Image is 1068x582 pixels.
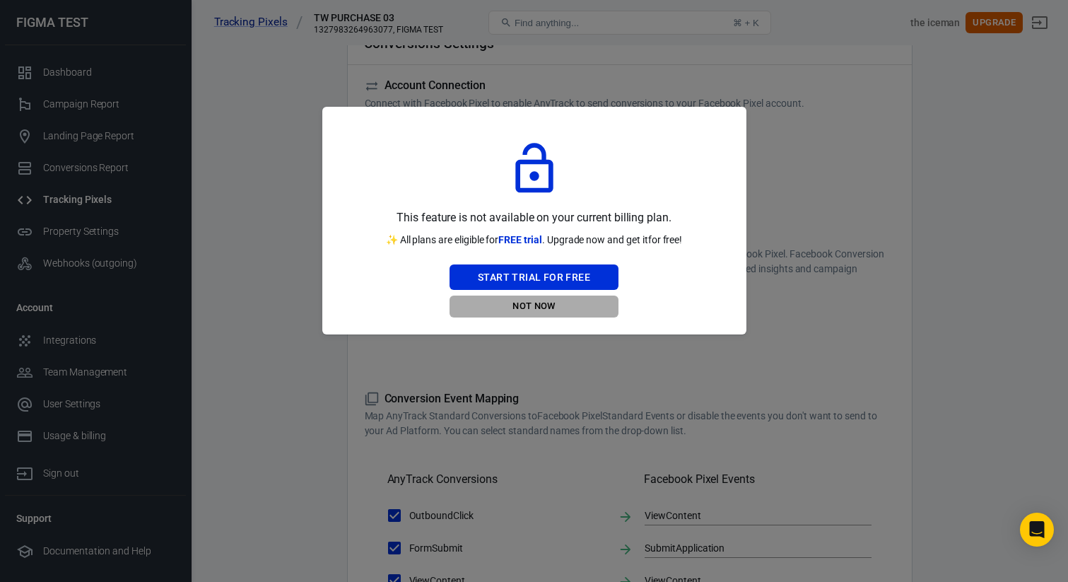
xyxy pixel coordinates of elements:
[386,233,683,248] p: ✨ All plans are eligible for . Upgrade now and get it for free!
[498,234,542,245] span: FREE trial
[450,264,618,291] button: Start Trial For Free
[1020,513,1054,547] div: Open Intercom Messenger
[397,209,671,227] p: This feature is not available on your current billing plan.
[450,296,618,318] button: Not Now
